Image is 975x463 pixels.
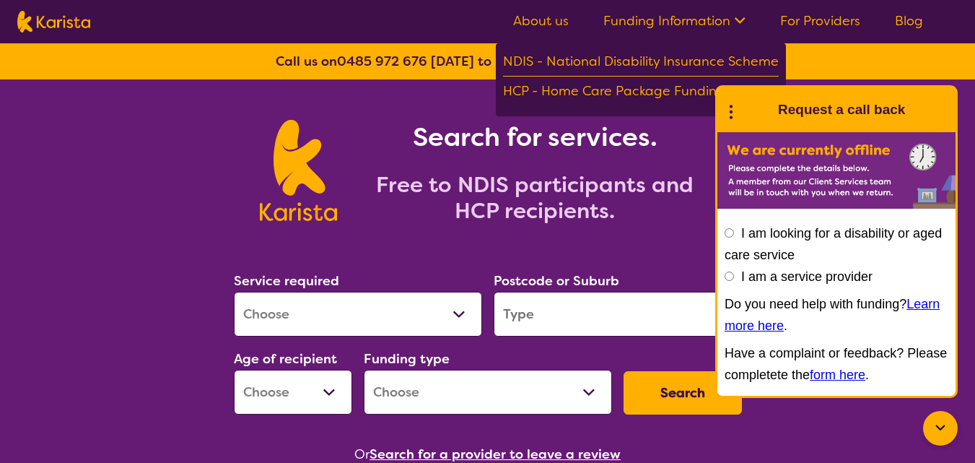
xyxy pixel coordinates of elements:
a: About us [513,12,569,30]
label: Funding type [364,350,450,368]
label: Age of recipient [234,350,337,368]
label: I am a service provider [741,269,873,284]
img: Karista logo [260,120,337,221]
h1: Search for services. [354,120,715,155]
a: Blog [895,12,923,30]
img: Karista [740,95,769,124]
a: Funding Information [603,12,746,30]
a: For Providers [780,12,860,30]
a: form here [810,368,865,382]
div: NDIS - National Disability Insurance Scheme [503,51,779,77]
img: Karista logo [17,11,90,33]
input: Type [494,292,742,337]
label: Postcode or Suburb [494,272,619,290]
h1: Request a call back [778,99,905,121]
b: Call us on [DATE] to [DATE] 8:30am to 6:30pm AEST [276,53,699,70]
h2: Free to NDIS participants and HCP recipients. [354,172,715,224]
p: Have a complaint or feedback? Please completete the . [725,342,948,386]
p: Do you need help with funding? . [725,293,948,337]
a: 0485 972 676 [337,53,427,70]
button: Search [624,371,742,415]
label: I am looking for a disability or aged care service [725,226,942,262]
div: HCP - Home Care Package Funding [503,80,779,105]
img: Karista offline chat form to request call back [717,132,956,209]
label: Service required [234,272,339,290]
